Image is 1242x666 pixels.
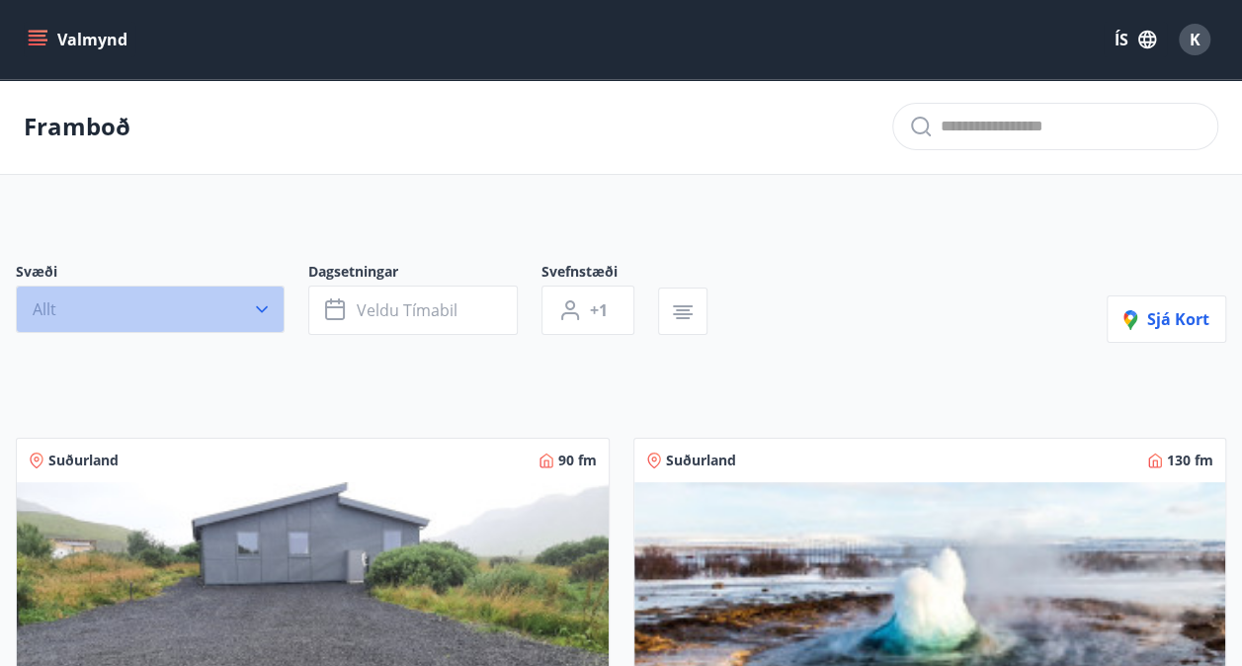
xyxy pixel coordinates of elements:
span: Suðurland [666,451,736,470]
button: ÍS [1104,22,1167,57]
button: Allt [16,286,285,333]
span: Sjá kort [1123,308,1209,330]
button: menu [24,22,135,57]
span: Veldu tímabil [357,299,457,321]
span: Svæði [16,262,308,286]
span: Dagsetningar [308,262,541,286]
span: K [1190,29,1201,50]
button: +1 [541,286,634,335]
span: +1 [590,299,608,321]
p: Framboð [24,110,130,143]
button: Sjá kort [1107,295,1226,343]
button: K [1171,16,1218,63]
span: Suðurland [48,451,119,470]
span: 90 fm [558,451,597,470]
span: 130 fm [1167,451,1213,470]
span: Allt [33,298,56,320]
span: Svefnstæði [541,262,658,286]
button: Veldu tímabil [308,286,518,335]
